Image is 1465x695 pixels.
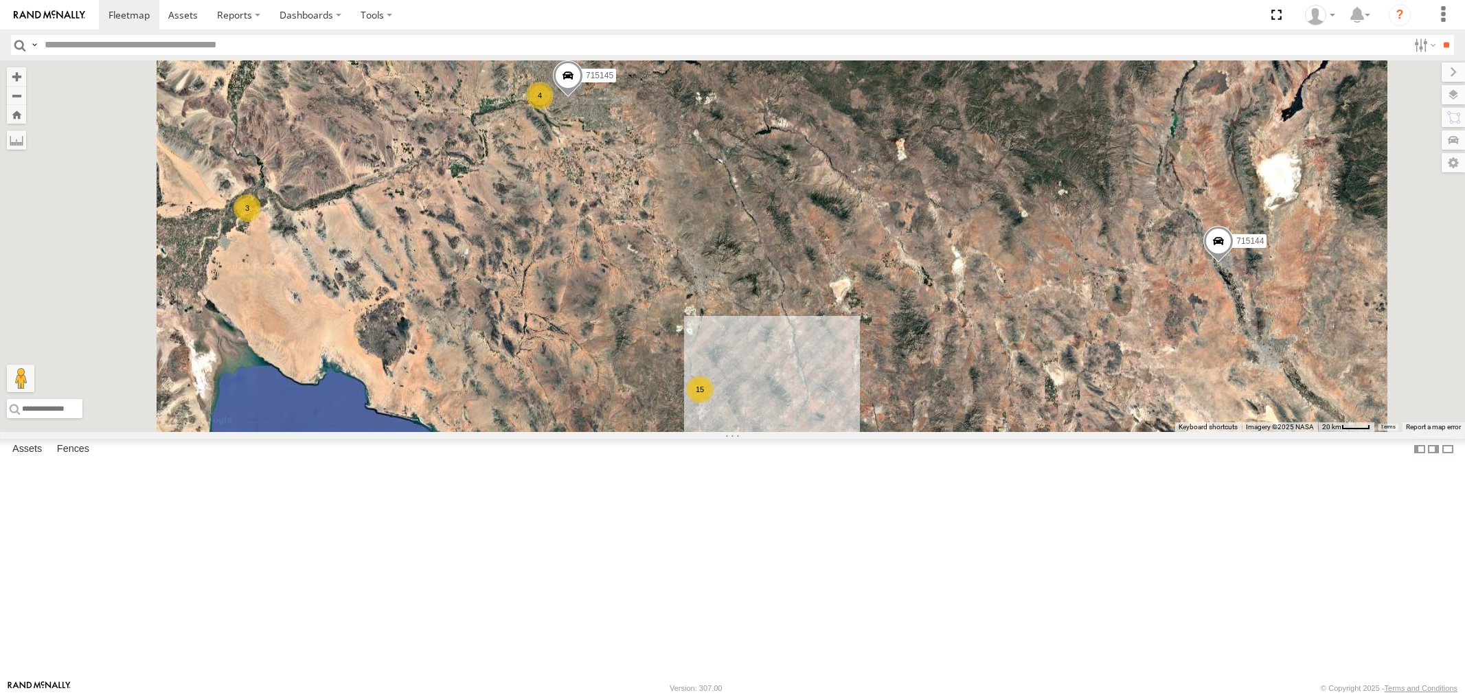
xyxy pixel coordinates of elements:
[686,376,714,403] div: 15
[7,130,26,150] label: Measure
[1321,684,1457,692] div: © Copyright 2025 -
[1236,236,1264,246] span: 715144
[234,194,261,222] div: 3
[1381,424,1396,430] a: Terms (opens in new tab)
[1413,439,1427,459] label: Dock Summary Table to the Left
[1385,684,1457,692] a: Terms and Conditions
[670,684,722,692] div: Version: 307.00
[1442,153,1465,172] label: Map Settings
[526,82,554,109] div: 4
[1406,423,1461,431] a: Report a map error
[8,681,71,695] a: Visit our Website
[1389,4,1411,26] i: ?
[586,71,613,80] span: 715145
[7,86,26,105] button: Zoom out
[1427,439,1440,459] label: Dock Summary Table to the Right
[1318,422,1374,432] button: Map Scale: 20 km per 38 pixels
[1441,439,1455,459] label: Hide Summary Table
[1409,35,1438,55] label: Search Filter Options
[7,105,26,124] button: Zoom Home
[1300,5,1340,25] div: Jason Ham
[29,35,40,55] label: Search Query
[1179,422,1238,432] button: Keyboard shortcuts
[7,67,26,86] button: Zoom in
[7,365,34,392] button: Drag Pegman onto the map to open Street View
[5,440,49,459] label: Assets
[1246,423,1314,431] span: Imagery ©2025 NASA
[50,440,96,459] label: Fences
[1322,423,1341,431] span: 20 km
[14,10,85,20] img: rand-logo.svg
